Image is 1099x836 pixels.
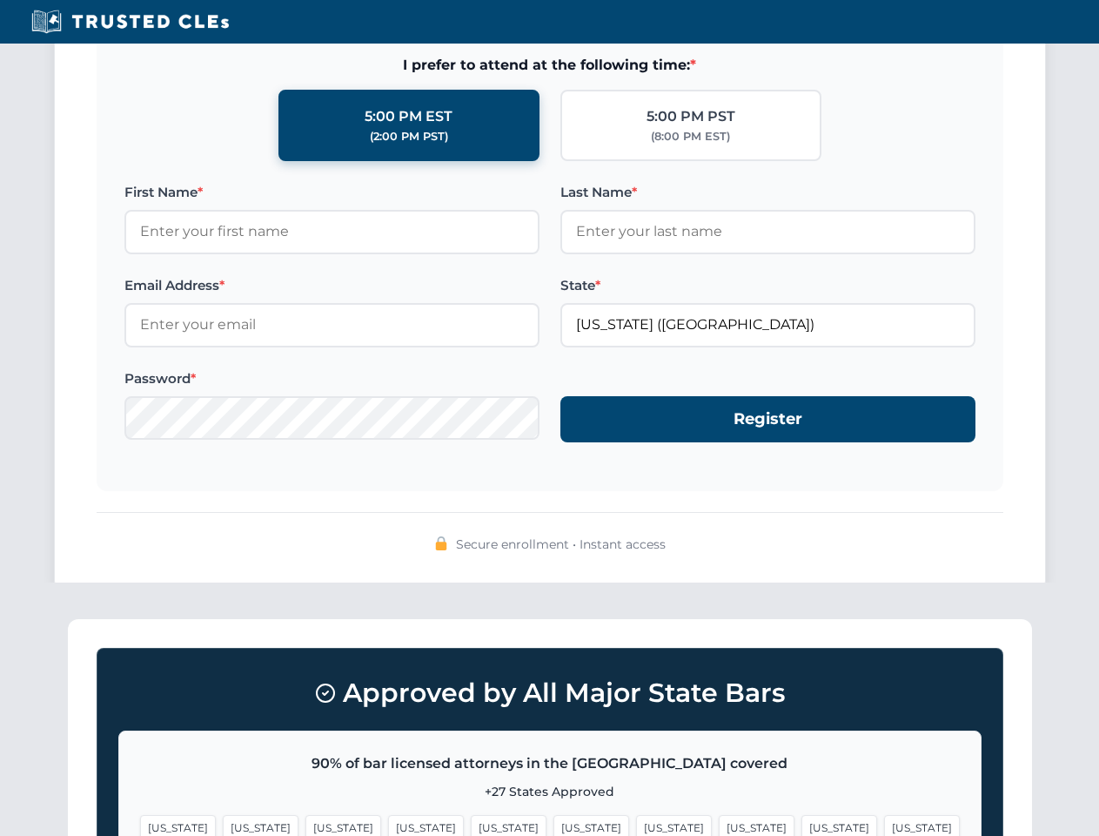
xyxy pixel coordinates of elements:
[124,182,539,203] label: First Name
[647,105,735,128] div: 5:00 PM PST
[560,275,975,296] label: State
[370,128,448,145] div: (2:00 PM PST)
[560,210,975,253] input: Enter your last name
[124,54,975,77] span: I prefer to attend at the following time:
[118,670,982,717] h3: Approved by All Major State Bars
[124,210,539,253] input: Enter your first name
[365,105,452,128] div: 5:00 PM EST
[124,303,539,347] input: Enter your email
[651,128,730,145] div: (8:00 PM EST)
[140,752,960,775] p: 90% of bar licensed attorneys in the [GEOGRAPHIC_DATA] covered
[124,368,539,389] label: Password
[560,182,975,203] label: Last Name
[560,303,975,347] input: Florida (FL)
[124,275,539,296] label: Email Address
[140,782,960,801] p: +27 States Approved
[560,396,975,442] button: Register
[26,9,234,35] img: Trusted CLEs
[434,536,448,550] img: 🔒
[456,535,666,554] span: Secure enrollment • Instant access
